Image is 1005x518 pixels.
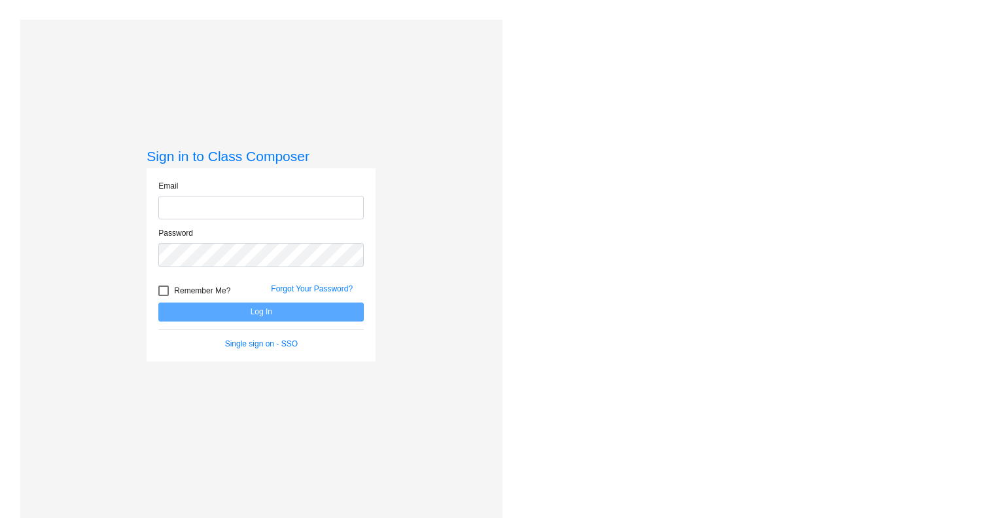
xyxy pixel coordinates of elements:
span: Remember Me? [174,283,230,299]
a: Forgot Your Password? [271,284,353,293]
h3: Sign in to Class Composer [147,148,376,164]
a: Single sign on - SSO [225,339,298,348]
button: Log In [158,303,364,322]
label: Password [158,227,193,239]
label: Email [158,180,178,192]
